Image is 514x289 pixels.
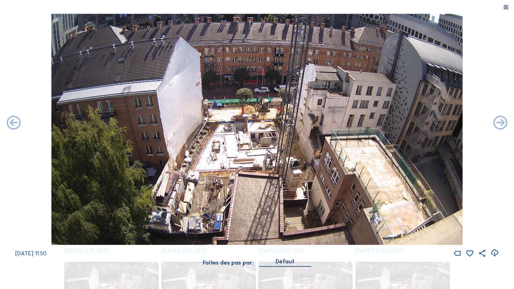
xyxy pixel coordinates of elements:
[203,260,254,266] div: Faites des pas par:
[275,258,294,265] div: Défaut
[51,14,463,245] img: Image
[492,115,509,132] i: Back
[5,115,22,132] i: Forward
[15,250,47,257] span: [DATE] 11:50
[259,258,312,267] div: Défaut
